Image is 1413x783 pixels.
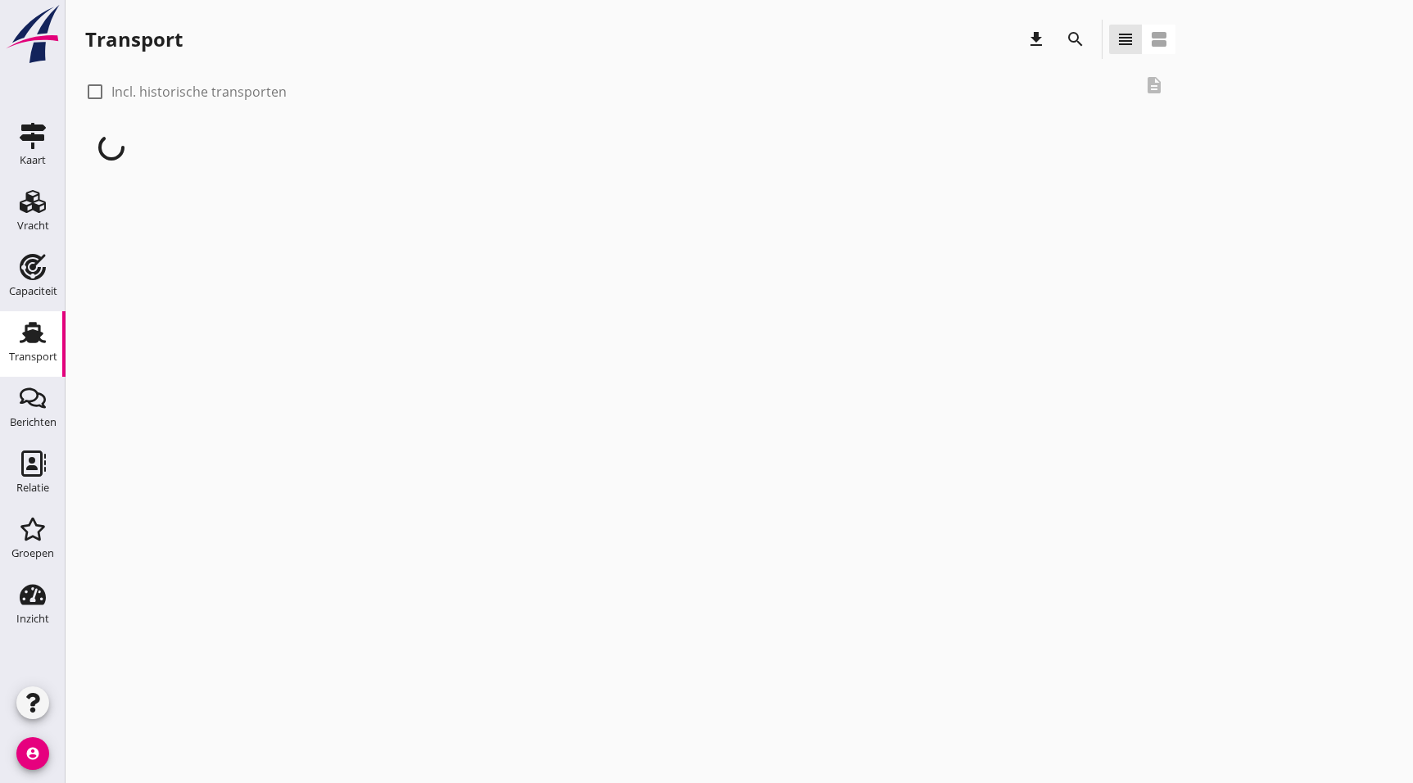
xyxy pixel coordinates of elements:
[1066,29,1085,49] i: search
[111,84,287,100] label: Incl. historische transporten
[16,482,49,493] div: Relatie
[9,351,57,362] div: Transport
[10,417,57,428] div: Berichten
[17,220,49,231] div: Vracht
[16,737,49,770] i: account_circle
[1116,29,1135,49] i: view_headline
[11,548,54,559] div: Groepen
[85,26,183,52] div: Transport
[16,613,49,624] div: Inzicht
[1149,29,1169,49] i: view_agenda
[3,4,62,65] img: logo-small.a267ee39.svg
[9,286,57,296] div: Capaciteit
[1026,29,1046,49] i: download
[20,155,46,165] div: Kaart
